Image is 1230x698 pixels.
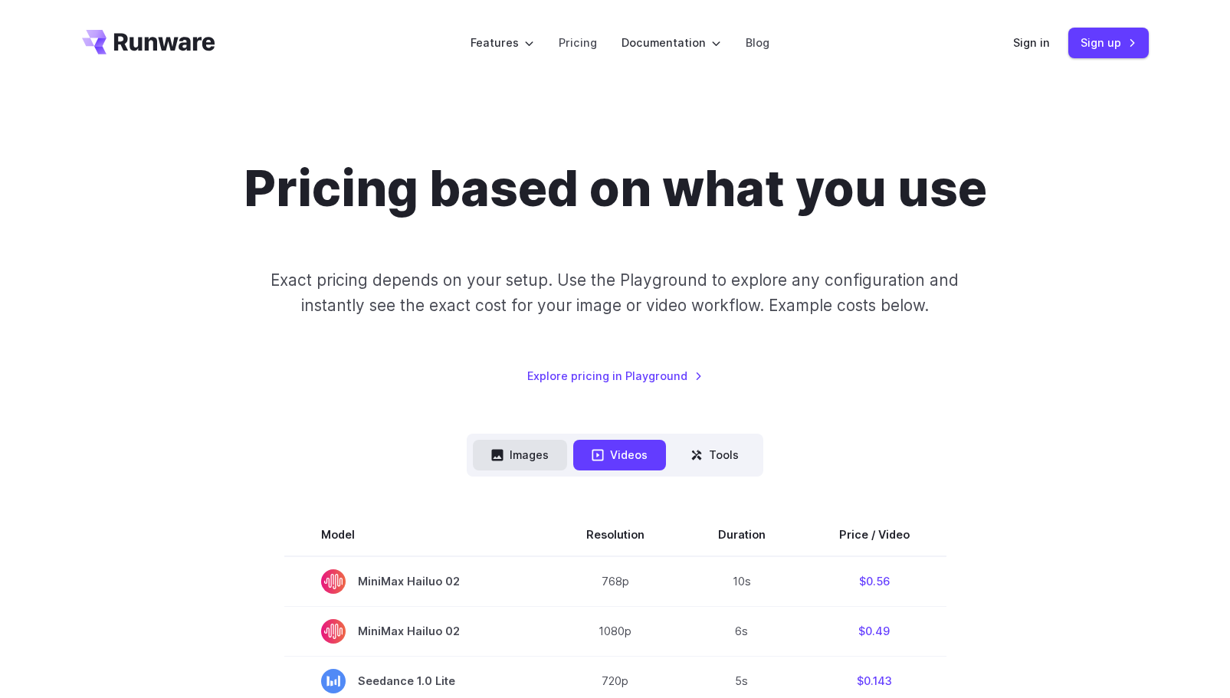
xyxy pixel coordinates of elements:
[321,619,513,644] span: MiniMax Hailuo 02
[549,556,681,607] td: 768p
[681,606,802,656] td: 6s
[672,440,757,470] button: Tools
[82,30,215,54] a: Go to /
[802,513,946,556] th: Price / Video
[321,569,513,594] span: MiniMax Hailuo 02
[681,556,802,607] td: 10s
[573,440,666,470] button: Videos
[244,159,987,218] h1: Pricing based on what you use
[321,669,513,693] span: Seedance 1.0 Lite
[241,267,988,319] p: Exact pricing depends on your setup. Use the Playground to explore any configuration and instantl...
[1013,34,1050,51] a: Sign in
[284,513,549,556] th: Model
[549,606,681,656] td: 1080p
[802,606,946,656] td: $0.49
[473,440,567,470] button: Images
[802,556,946,607] td: $0.56
[746,34,769,51] a: Blog
[681,513,802,556] th: Duration
[622,34,721,51] label: Documentation
[471,34,534,51] label: Features
[1068,28,1149,57] a: Sign up
[549,513,681,556] th: Resolution
[559,34,597,51] a: Pricing
[527,367,703,385] a: Explore pricing in Playground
